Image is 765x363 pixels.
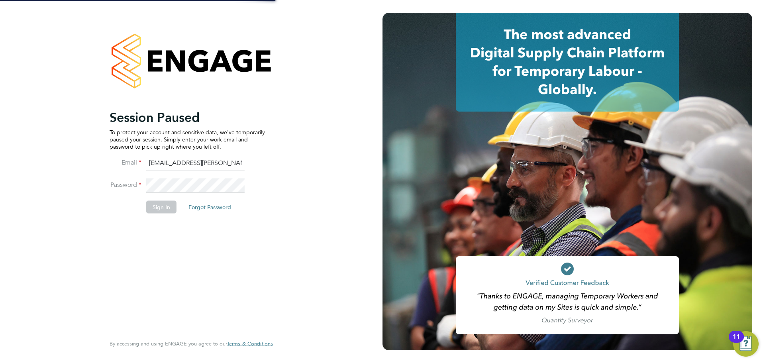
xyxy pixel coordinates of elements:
button: Open Resource Center, 11 new notifications [733,331,759,357]
div: 11 [733,337,740,347]
label: Password [110,181,141,189]
label: Email [110,158,141,167]
h2: Session Paused [110,109,265,125]
p: To protect your account and sensitive data, we've temporarily paused your session. Simply enter y... [110,128,265,150]
button: Forgot Password [182,200,237,213]
a: Terms & Conditions [227,341,273,347]
input: Enter your work email... [146,156,245,171]
button: Sign In [146,200,177,213]
span: By accessing and using ENGAGE you agree to our [110,340,273,347]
